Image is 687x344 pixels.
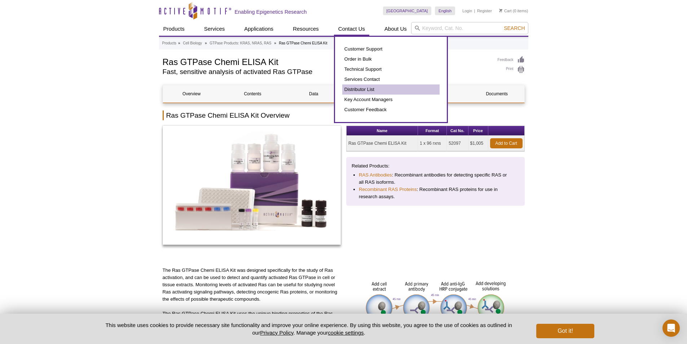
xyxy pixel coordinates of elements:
[359,186,417,193] a: Recombinant RAS Proteins
[235,9,307,15] h2: Enabling Epigenetics Research
[468,85,525,103] a: Documents
[498,66,525,74] a: Print
[468,136,488,151] td: $1,005
[163,126,341,245] img: Ras GTPase Chemi ELISA Kit Service
[240,22,278,36] a: Applications
[490,138,523,148] a: Add to Cart
[200,22,229,36] a: Services
[342,74,440,84] a: Services Contact
[359,171,512,186] li: : Recombinant antibodies for detecting specific RAS or all RAS isoforms.
[662,319,680,337] div: Open Intercom Messenger
[163,85,220,103] a: Overview
[93,321,525,336] p: This website uses cookies to provide necessary site functionality and improve your online experie...
[342,54,440,64] a: Order in Bulk
[499,8,512,13] a: Cart
[418,126,447,136] th: Format
[342,84,440,95] a: Distributor List
[224,85,281,103] a: Contents
[279,41,327,45] li: Ras GTPase Chemi ELISA Kit
[274,41,276,45] li: »
[499,6,528,15] li: (0 items)
[359,186,512,200] li: : Recombinant RAS proteins for use in research assays.
[418,136,447,151] td: 1 x 96 rxns
[447,126,468,136] th: Cat No.
[359,171,392,179] a: RAS Antibodies
[536,324,594,338] button: Got it!
[163,267,341,303] p: The Ras GTPase Chemi ELISA Kit was designed specifically for the study of Ras activation, and can...
[347,136,418,151] td: Ras GTPase Chemi ELISA Kit
[178,41,180,45] li: »
[342,64,440,74] a: Technical Support
[285,85,342,103] a: Data
[498,56,525,64] a: Feedback
[468,126,488,136] th: Price
[499,9,502,12] img: Your Cart
[435,6,455,15] a: English
[163,69,490,75] h2: Fast, sensitive analysis of activated Ras GTPase
[504,25,525,31] span: Search
[342,105,440,115] a: Customer Feedback
[474,6,475,15] li: |
[352,162,519,170] p: Related Products:
[334,22,369,36] a: Contact Us
[210,40,271,47] a: GTPase Products: KRAS, NRAS, RAS
[347,126,418,136] th: Name
[342,44,440,54] a: Customer Support
[162,40,176,47] a: Products
[183,40,202,47] a: Cell Biology
[289,22,323,36] a: Resources
[205,41,207,45] li: »
[159,22,189,36] a: Products
[477,8,492,13] a: Register
[411,22,528,34] input: Keyword, Cat. No.
[328,330,364,336] button: cookie settings
[380,22,411,36] a: About Us
[342,95,440,105] a: Key Account Managers
[260,330,293,336] a: Privacy Policy
[383,6,432,15] a: [GEOGRAPHIC_DATA]
[502,25,527,31] button: Search
[163,110,525,120] h2: Ras GTPase Chemi ELISA Kit Overview
[447,136,468,151] td: 52097
[462,8,472,13] a: Login
[163,56,490,67] h1: Ras GTPase Chemi ELISA Kit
